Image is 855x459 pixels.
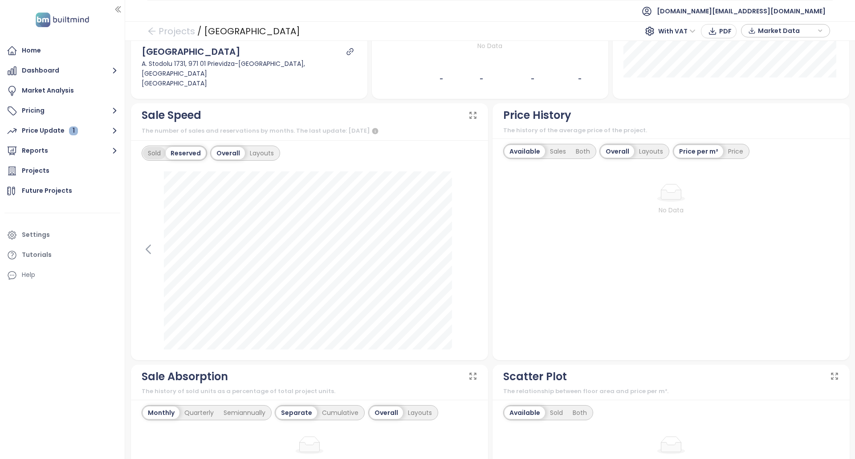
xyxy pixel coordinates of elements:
div: Projects [22,165,49,176]
div: Overall [601,145,634,158]
div: Price Update [22,125,78,136]
div: Monthly [143,406,179,419]
div: button [746,24,825,37]
span: PDF [719,26,732,36]
img: logo [33,11,92,29]
div: Settings [22,229,50,240]
div: [GEOGRAPHIC_DATA] [142,78,357,88]
div: Price History [503,107,571,124]
div: Sales [545,145,571,158]
a: Tutorials [4,246,120,264]
div: Tutorials [22,249,52,260]
div: Future Projects [22,185,72,196]
b: - [578,74,582,83]
div: Available [505,406,545,419]
div: Price [723,145,748,158]
div: Cumulative [317,406,363,419]
div: Layouts [403,406,437,419]
span: [DOMAIN_NAME][EMAIL_ADDRESS][DOMAIN_NAME] [657,0,826,22]
button: Dashboard [4,62,120,80]
a: Market Analysis [4,82,120,100]
div: Scatter Plot [503,368,567,385]
div: No Data [529,205,813,215]
div: Overall [212,147,245,159]
div: The relationship between floor area and price per m². [503,387,839,396]
a: Home [4,42,120,60]
button: Reports [4,142,120,160]
div: Available [505,145,545,158]
a: link [346,48,354,56]
div: Semiannually [219,406,270,419]
div: Market Analysis [22,85,74,96]
b: - [440,74,443,83]
a: Settings [4,226,120,244]
div: Reserved [166,147,206,159]
div: Separate [276,406,317,419]
button: Price Update 1 [4,122,120,140]
span: arrow-left [147,27,156,36]
div: Layouts [634,145,668,158]
div: The history of sold units as a percentage of total project units. [142,387,477,396]
div: Layouts [245,147,279,159]
div: No Data [386,41,594,51]
span: With VAT [658,24,696,38]
b: - [480,74,483,83]
a: Projects [4,162,120,180]
div: Help [4,266,120,284]
div: Sale Speed [142,107,201,124]
div: 1 [69,126,78,135]
button: PDF [701,24,737,38]
div: The history of the average price of the project. [503,126,839,135]
div: Sold [545,406,568,419]
div: Price per m² [674,145,723,158]
a: Future Projects [4,182,120,200]
button: Pricing [4,102,120,120]
div: Both [571,145,595,158]
div: Home [22,45,41,56]
div: Overall [370,406,403,419]
div: Sold [143,147,166,159]
b: - [531,74,534,83]
div: [GEOGRAPHIC_DATA] [204,23,300,39]
div: / [197,23,202,39]
div: A. Stodolu 1731, 971 01 Prievidza-[GEOGRAPHIC_DATA], [GEOGRAPHIC_DATA] [142,59,357,78]
div: [GEOGRAPHIC_DATA] [142,45,240,59]
div: Help [22,269,35,280]
div: Sale Absorption [142,368,228,385]
div: The number of sales and reservations by months. The last update: [DATE] [142,126,477,137]
div: Both [568,406,592,419]
div: Quarterly [179,406,219,419]
span: Market Data [758,24,815,37]
a: arrow-left Projects [147,23,195,39]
